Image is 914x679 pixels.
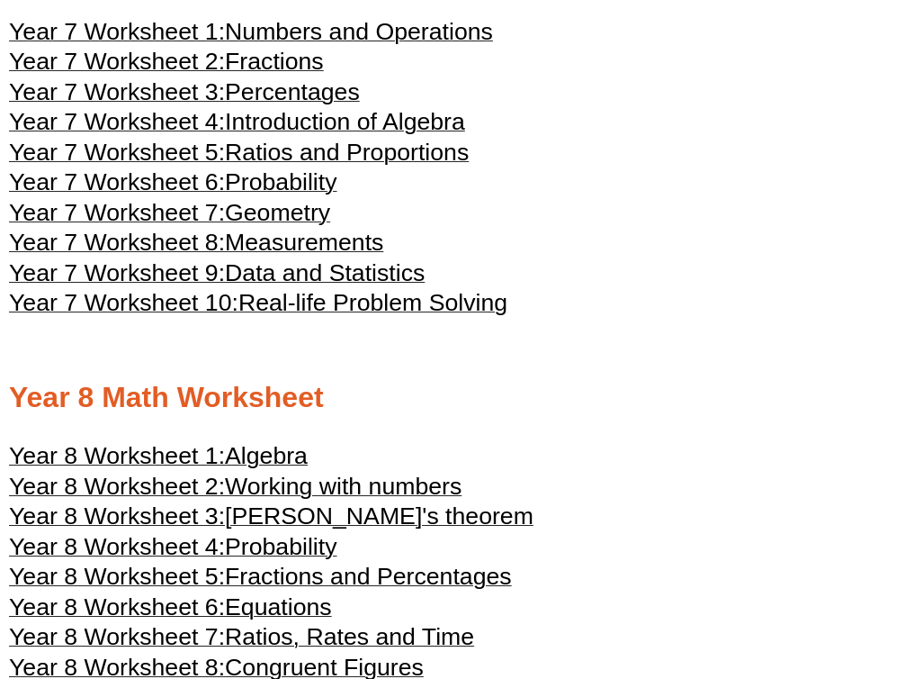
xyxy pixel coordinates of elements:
[225,229,383,256] span: Measurements
[9,199,225,226] span: Year 7 Worksheet 7:
[9,450,308,468] a: Year 8 Worksheet 1:Algebra
[9,86,360,104] a: Year 7 Worksheet 3:Percentages
[9,541,337,559] a: Year 8 Worksheet 4:Probability
[225,48,324,75] span: Fractions
[9,108,225,135] span: Year 7 Worksheet 4:
[225,259,425,286] span: Data and Statistics
[9,267,425,285] a: Year 7 Worksheet 9:Data and Statistics
[225,563,512,590] span: Fractions and Percentages
[9,259,225,286] span: Year 7 Worksheet 9:
[9,237,383,255] a: Year 7 Worksheet 8:Measurements
[9,56,324,74] a: Year 7 Worksheet 2:Fractions
[9,379,905,417] h2: Year 8 Math Worksheet
[225,18,493,45] span: Numbers and Operations
[9,229,225,256] span: Year 7 Worksheet 8:
[9,207,330,225] a: Year 7 Worksheet 7:Geometry
[9,18,225,45] span: Year 7 Worksheet 1:
[225,108,465,135] span: Introduction of Algebra
[225,533,336,560] span: Probability
[9,631,474,649] a: Year 8 Worksheet 7:Ratios, Rates and Time
[9,48,225,75] span: Year 7 Worksheet 2:
[9,177,337,195] a: Year 7 Worksheet 6:Probability
[9,571,512,589] a: Year 8 Worksheet 5:Fractions and Percentages
[225,442,308,469] span: Algebra
[9,502,225,530] span: Year 8 Worksheet 3:
[9,563,225,590] span: Year 8 Worksheet 5:
[225,593,332,620] span: Equations
[9,147,469,165] a: Year 7 Worksheet 5:Ratios and Proportions
[9,481,461,499] a: Year 8 Worksheet 2:Working with numbers
[9,533,225,560] span: Year 8 Worksheet 4:
[9,78,225,105] span: Year 7 Worksheet 3:
[225,78,360,105] span: Percentages
[225,502,533,530] span: [PERSON_NAME]'s theorem
[225,199,330,226] span: Geometry
[9,168,225,195] span: Year 7 Worksheet 6:
[9,26,493,44] a: Year 7 Worksheet 1:Numbers and Operations
[9,593,225,620] span: Year 8 Worksheet 6:
[9,297,507,315] a: Year 7 Worksheet 10:Real-life Problem Solving
[605,475,914,679] iframe: Chat Widget
[225,168,336,195] span: Probability
[9,116,465,134] a: Year 7 Worksheet 4:Introduction of Algebra
[9,511,533,529] a: Year 8 Worksheet 3:[PERSON_NAME]'s theorem
[9,473,225,500] span: Year 8 Worksheet 2:
[225,473,461,500] span: Working with numbers
[9,442,225,469] span: Year 8 Worksheet 1:
[9,623,225,650] span: Year 8 Worksheet 7:
[9,289,238,316] span: Year 7 Worksheet 10:
[225,139,469,166] span: Ratios and Proportions
[9,139,225,166] span: Year 7 Worksheet 5:
[238,289,507,316] span: Real-life Problem Solving
[9,602,332,620] a: Year 8 Worksheet 6:Equations
[225,623,474,650] span: Ratios, Rates and Time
